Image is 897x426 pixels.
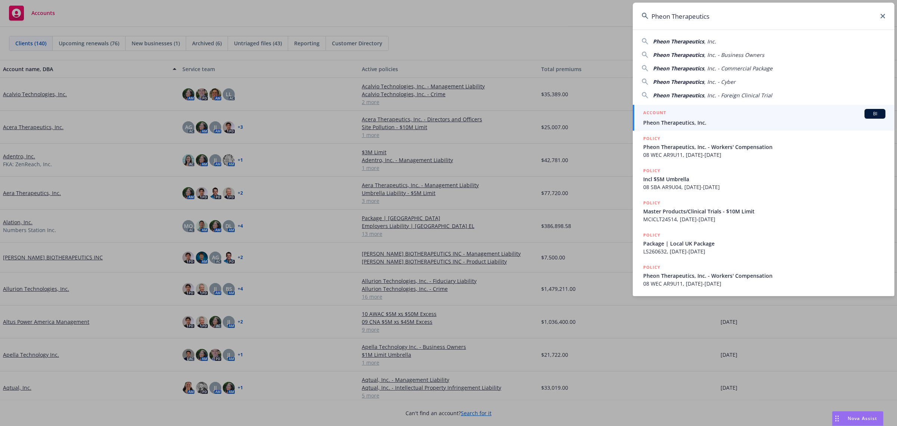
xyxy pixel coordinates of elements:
span: LS260632, [DATE]-[DATE] [643,247,885,255]
a: POLICYPheon Therapeutics, Inc. - Workers' Compensation08 WEC AR9U11, [DATE]-[DATE] [633,259,894,292]
a: POLICYPackage | Local UK PackageLS260632, [DATE]-[DATE] [633,227,894,259]
span: , Inc. - Foreign Clinical Trial [704,92,772,99]
span: Pheon Therapeutics, Inc. - Workers' Compensation [643,272,885,280]
a: POLICYIncl $5M Umbrella08 SBA AR9U04, [DATE]-[DATE] [633,163,894,195]
span: Package | Local UK Package [643,240,885,247]
span: Pheon Therapeutics [653,38,704,45]
a: ACCOUNTBIPheon Therapeutics, Inc. [633,105,894,131]
input: Search... [633,3,894,30]
span: Nova Assist [848,415,877,422]
span: 08 SBA AR9U04, [DATE]-[DATE] [643,183,885,191]
span: MCICLT24514, [DATE]-[DATE] [643,215,885,223]
span: 08 WEC AR9U11, [DATE]-[DATE] [643,280,885,287]
h5: POLICY [643,199,660,207]
h5: ACCOUNT [643,109,666,118]
span: Incl $5M Umbrella [643,175,885,183]
span: BI [867,110,882,117]
span: Pheon Therapeutics [653,92,704,99]
h5: POLICY [643,231,660,239]
span: 08 WEC AR9U11, [DATE]-[DATE] [643,151,885,159]
h5: POLICY [643,167,660,174]
span: Pheon Therapeutics, Inc. [643,119,885,127]
span: , Inc. - Business Owners [704,51,764,58]
span: Master Products/Clinical Trials - $10M Limit [643,207,885,215]
span: Pheon Therapeutics, Inc. - Workers' Compensation [643,143,885,151]
h5: POLICY [643,135,660,142]
span: Pheon Therapeutics [653,78,704,85]
span: , Inc. [704,38,716,45]
span: , Inc. - Cyber [704,78,736,85]
button: Nova Assist [832,411,884,426]
a: POLICYPheon Therapeutics, Inc. - Workers' Compensation08 WEC AR9U11, [DATE]-[DATE] [633,131,894,163]
div: Drag to move [832,411,842,426]
a: POLICYMaster Products/Clinical Trials - $10M LimitMCICLT24514, [DATE]-[DATE] [633,195,894,227]
span: Pheon Therapeutics [653,51,704,58]
span: , Inc. - Commercial Package [704,65,773,72]
h5: POLICY [643,264,660,271]
span: Pheon Therapeutics [653,65,704,72]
